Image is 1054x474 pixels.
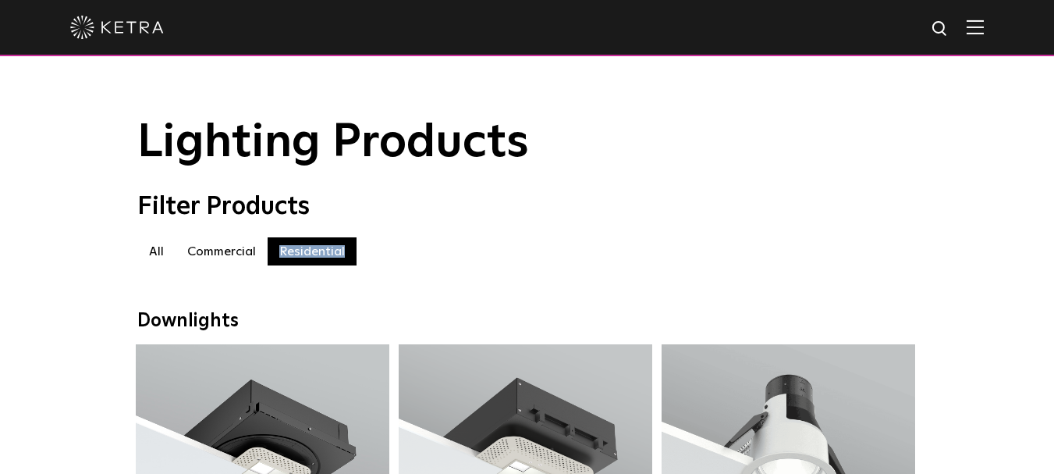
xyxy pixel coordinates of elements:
[137,119,529,166] span: Lighting Products
[137,192,917,222] div: Filter Products
[931,20,950,39] img: search icon
[176,237,268,266] label: Commercial
[967,20,984,34] img: Hamburger%20Nav.svg
[137,237,176,266] label: All
[268,237,357,266] label: Residential
[137,310,917,333] div: Downlights
[70,16,164,39] img: ketra-logo-2019-white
